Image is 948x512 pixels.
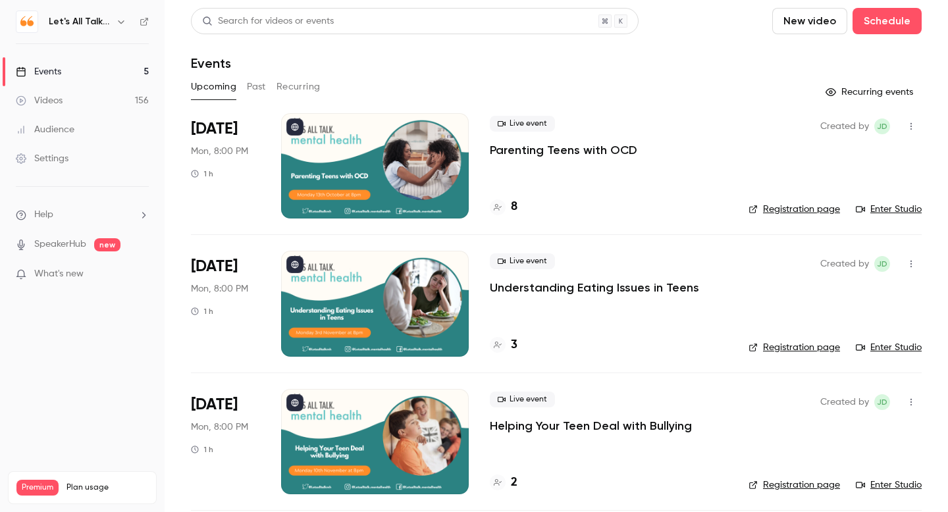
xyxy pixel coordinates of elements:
a: Registration page [749,203,840,216]
span: Created by [820,118,869,134]
iframe: Noticeable Trigger [133,269,149,280]
div: 1 h [191,168,213,179]
a: Registration page [749,478,840,492]
span: Live event [490,392,555,407]
div: Nov 3 Mon, 8:00 PM (Europe/London) [191,251,260,356]
span: Jenni Dunn [874,394,890,410]
span: JD [877,256,887,272]
div: Audience [16,123,74,136]
a: Helping Your Teen Deal with Bullying [490,418,692,434]
span: JD [877,118,887,134]
span: Premium [16,480,59,496]
button: Schedule [853,8,922,34]
div: Oct 13 Mon, 8:00 PM (Europe/London) [191,113,260,218]
a: Enter Studio [856,203,922,216]
img: Let's All Talk Mental Health [16,11,38,32]
span: Jenni Dunn [874,256,890,272]
span: [DATE] [191,256,238,277]
a: Enter Studio [856,341,922,354]
button: Recurring [276,76,321,97]
span: Plan usage [66,482,148,493]
button: Recurring events [820,82,922,103]
div: Nov 10 Mon, 8:00 PM (Europe/London) [191,389,260,494]
h4: 8 [511,198,517,216]
span: Live event [490,253,555,269]
a: 3 [490,336,517,354]
a: Parenting Teens with OCD [490,142,637,158]
div: 1 h [191,306,213,317]
div: Settings [16,152,68,165]
span: [DATE] [191,118,238,140]
h6: Let's All Talk Mental Health [49,15,111,28]
span: JD [877,394,887,410]
a: SpeakerHub [34,238,86,251]
div: Events [16,65,61,78]
span: Jenni Dunn [874,118,890,134]
a: 2 [490,474,517,492]
a: Registration page [749,341,840,354]
li: help-dropdown-opener [16,208,149,222]
h1: Events [191,55,231,71]
span: Mon, 8:00 PM [191,421,248,434]
div: 1 h [191,444,213,455]
span: Created by [820,394,869,410]
span: [DATE] [191,394,238,415]
span: Mon, 8:00 PM [191,282,248,295]
a: 8 [490,198,517,216]
h4: 2 [511,474,517,492]
div: Videos [16,94,63,107]
span: Help [34,208,53,222]
span: new [94,238,120,251]
span: Live event [490,116,555,132]
button: Upcoming [191,76,236,97]
span: Created by [820,256,869,272]
a: Enter Studio [856,478,922,492]
button: New video [772,8,847,34]
span: Mon, 8:00 PM [191,145,248,158]
button: Past [247,76,266,97]
a: Understanding Eating Issues in Teens [490,280,699,295]
div: Search for videos or events [202,14,334,28]
span: What's new [34,267,84,281]
h4: 3 [511,336,517,354]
